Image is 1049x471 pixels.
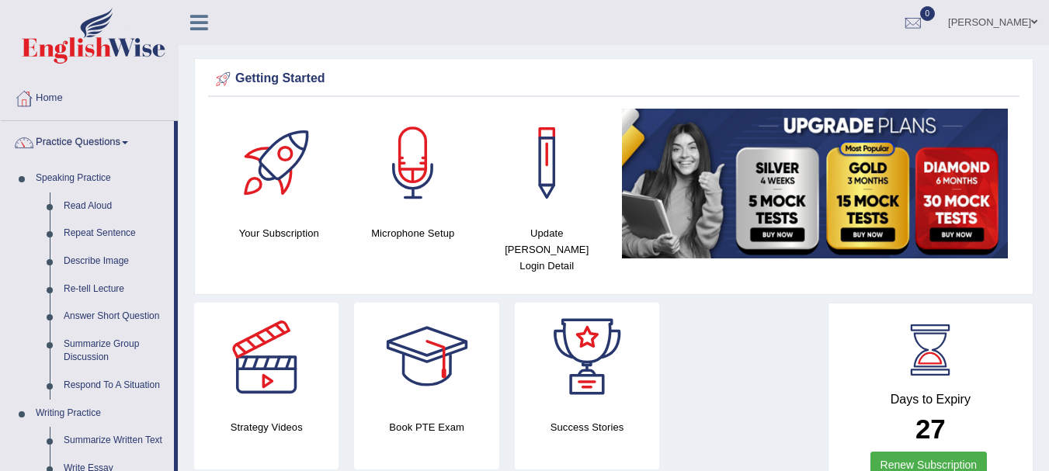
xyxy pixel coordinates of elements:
a: Practice Questions [1,121,174,160]
h4: Days to Expiry [846,393,1016,407]
a: Read Aloud [57,192,174,220]
h4: Success Stories [515,419,659,435]
a: Home [1,77,178,116]
a: Repeat Sentence [57,220,174,248]
h4: Strategy Videos [194,419,339,435]
h4: Book PTE Exam [354,419,498,435]
a: Summarize Group Discussion [57,331,174,372]
a: Describe Image [57,248,174,275]
a: Respond To A Situation [57,372,174,400]
h4: Your Subscription [220,225,339,241]
a: Speaking Practice [29,165,174,192]
span: 0 [920,6,936,21]
h4: Update [PERSON_NAME] Login Detail [488,225,606,274]
div: Getting Started [212,68,1016,91]
b: 27 [915,414,946,444]
a: Re-tell Lecture [57,275,174,303]
a: Answer Short Question [57,303,174,331]
a: Writing Practice [29,400,174,428]
h4: Microphone Setup [354,225,473,241]
a: Summarize Written Text [57,427,174,455]
img: small5.jpg [622,109,1009,258]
